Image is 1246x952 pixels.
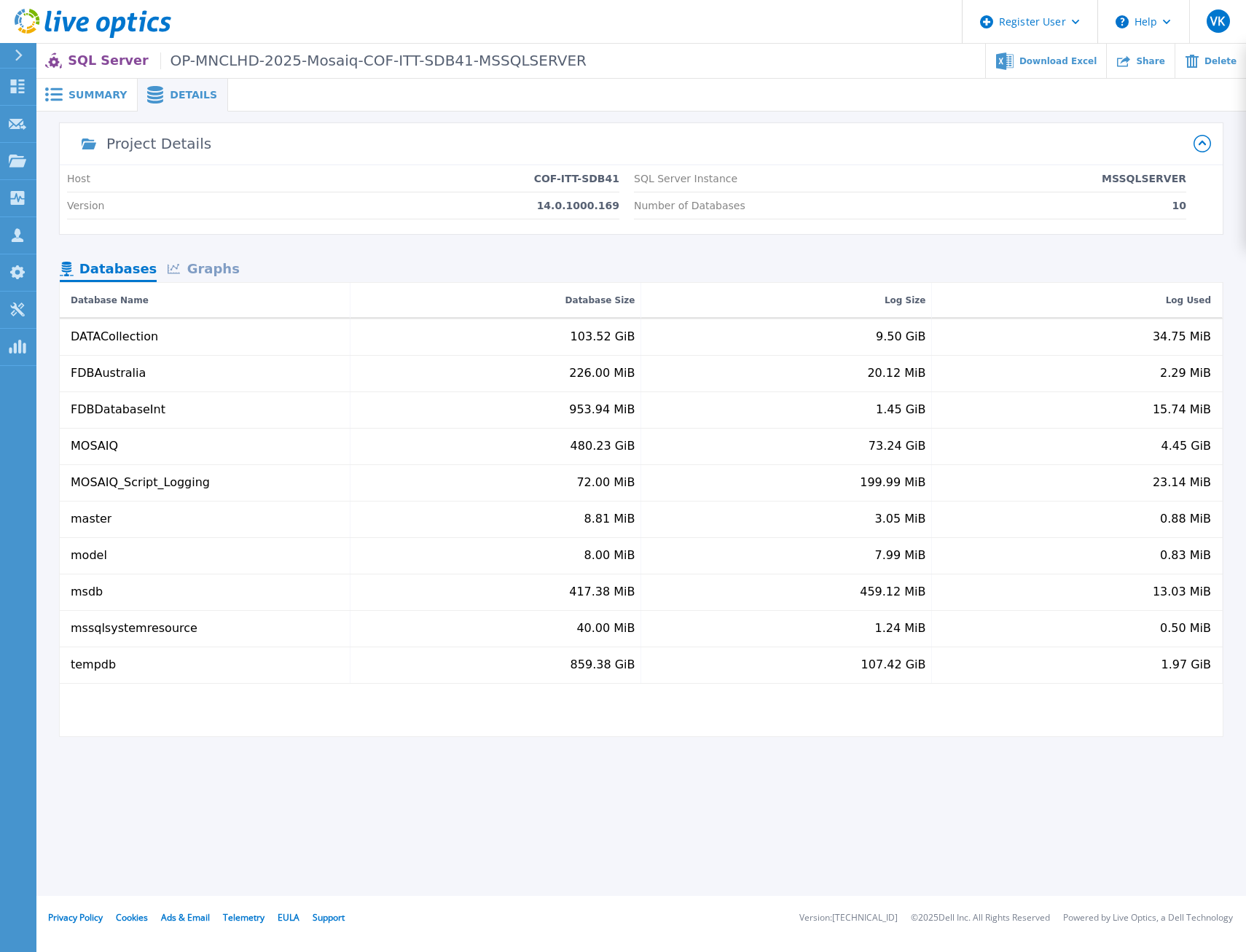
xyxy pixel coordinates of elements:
a: Telemetry [223,911,265,924]
span: Share [1136,57,1164,66]
div: 1.24 MiB [875,622,926,635]
div: 34.75 MiB [1153,330,1211,343]
div: Database Name [71,292,149,309]
div: 0.88 MiB [1160,512,1211,526]
div: 1.45 GiB [876,403,926,416]
div: 40.00 MiB [576,622,635,635]
div: 0.50 MiB [1160,622,1211,635]
div: 199.99 MiB [860,476,925,489]
div: 953.94 MiB [569,403,635,416]
div: 23.14 MiB [1153,476,1211,489]
div: MOSAIQ_Script_Logging [71,476,210,489]
div: 20.12 MiB [867,367,925,380]
div: Graphs [157,257,250,283]
div: 8.00 MiB [584,549,635,562]
div: 2.29 MiB [1160,367,1211,380]
p: Number of Databases [634,200,745,211]
span: Summary [68,90,127,100]
span: Delete [1204,57,1237,66]
div: mssqlsystemresource [71,622,197,635]
div: 3.05 MiB [875,512,926,526]
div: 72.00 MiB [576,476,635,489]
li: Powered by Live Optics, a Dell Technology [1063,913,1233,923]
span: OP-MNCLHD-2025-Mosaiq-COF-ITT-SDB41-MSSQLSERVER [160,52,587,69]
div: DATACollection [71,330,158,343]
div: Log Used [1166,292,1211,309]
li: Version: [TECHNICAL_ID] [799,913,898,923]
div: 226.00 MiB [569,367,635,380]
div: FDBAustralia [71,367,146,380]
a: Privacy Policy [48,911,103,924]
span: Download Excel [1019,57,1097,66]
p: 14.0.1000.169 [537,200,619,211]
p: 10 [1172,200,1186,211]
li: © 2025 Dell Inc. All Rights Reserved [911,913,1050,923]
span: VK [1210,15,1225,27]
div: Log Size [885,292,926,309]
div: tempdb [71,658,116,671]
div: Project Details [106,136,211,151]
div: 480.23 GiB [571,440,635,453]
div: 459.12 MiB [860,585,925,598]
div: 103.52 GiB [571,330,635,343]
div: 1.97 GiB [1161,658,1211,671]
a: EULA [278,911,299,924]
div: MOSAIQ [71,440,118,453]
div: 73.24 GiB [869,440,926,453]
div: Databases [60,257,157,283]
a: Support [313,911,345,924]
div: 4.45 GiB [1161,440,1211,453]
div: 107.42 GiB [861,658,926,671]
div: msdb [71,585,103,598]
div: 9.50 GiB [876,330,926,343]
div: 8.81 MiB [584,512,635,526]
p: MSSQLSERVER [1102,173,1186,184]
p: Host [67,173,90,184]
div: 13.03 MiB [1153,585,1211,598]
div: 417.38 MiB [569,585,635,598]
div: Database Size [565,292,635,309]
span: Details [170,90,217,100]
div: FDBDatabaseInt [71,403,165,416]
a: Ads & Email [161,911,210,924]
div: model [71,549,107,562]
div: 859.38 GiB [571,658,635,671]
p: Version [67,200,104,211]
p: SQL Server Instance [634,173,737,184]
div: 15.74 MiB [1153,403,1211,416]
div: 0.83 MiB [1160,549,1211,562]
a: Cookies [116,911,148,924]
p: SQL Server [68,52,587,69]
div: 7.99 MiB [875,549,926,562]
p: COF-ITT-SDB41 [534,173,619,184]
div: master [71,512,111,526]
